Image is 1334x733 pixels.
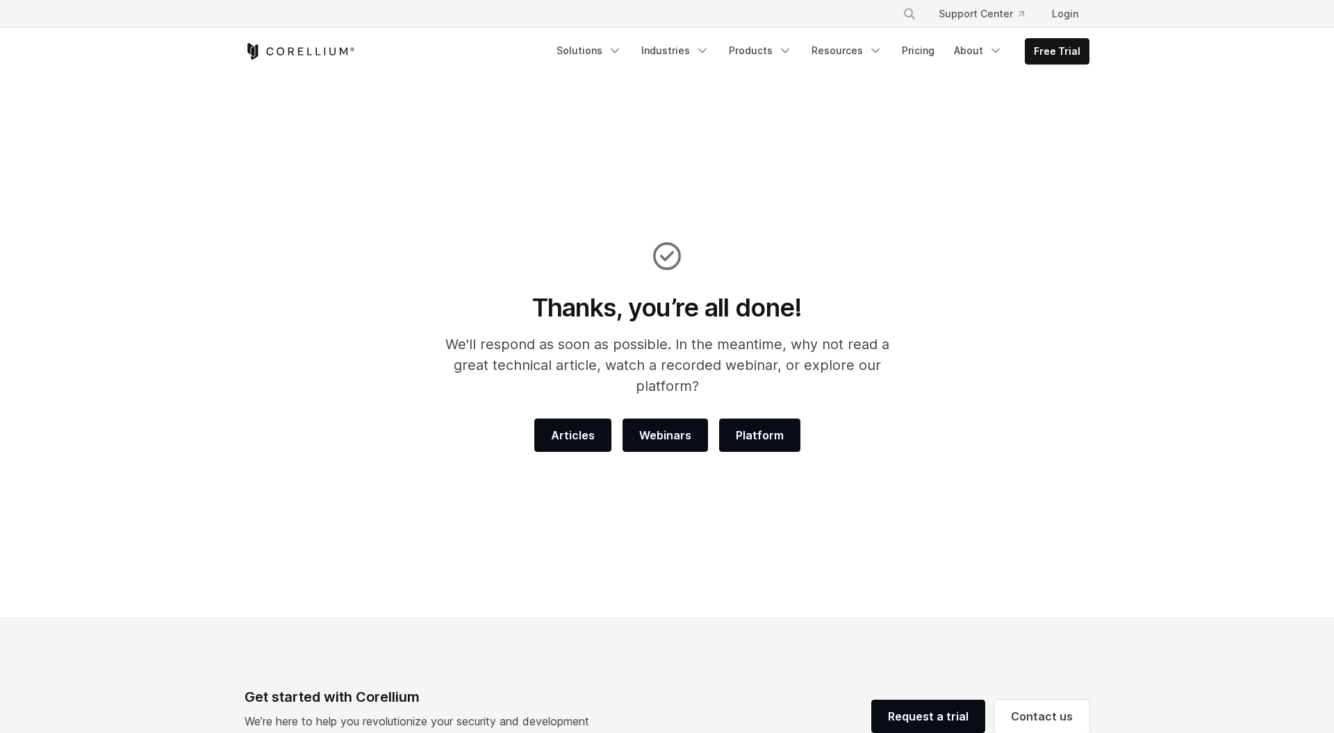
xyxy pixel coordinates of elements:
div: Navigation Menu [886,1,1089,26]
div: Get started with Corellium [245,686,600,707]
a: Pricing [894,38,943,63]
a: Login [1041,1,1089,26]
a: Free Trial [1026,39,1089,64]
a: Webinars [623,419,708,452]
span: Platform [736,427,784,444]
a: Platform [719,419,800,452]
span: Webinars [639,427,691,444]
a: Articles [534,419,611,452]
div: Navigation Menu [548,38,1089,65]
button: Search [897,1,922,26]
a: Solutions [548,38,630,63]
a: Contact us [994,700,1089,733]
a: About [946,38,1011,63]
p: We'll respond as soon as possible. In the meantime, why not read a great technical article, watch... [427,334,908,396]
a: Products [720,38,800,63]
a: Corellium Home [245,43,355,60]
a: Industries [633,38,718,63]
h1: Thanks, you’re all done! [427,292,908,323]
a: Request a trial [871,700,985,733]
a: Support Center [928,1,1035,26]
a: Resources [803,38,891,63]
span: Articles [551,427,595,444]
